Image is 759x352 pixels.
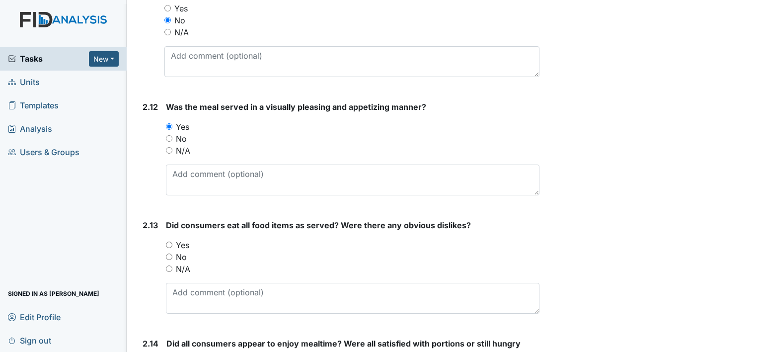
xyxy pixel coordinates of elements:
[166,102,426,112] span: Was the meal served in a visually pleasing and appetizing manner?
[174,2,188,14] label: Yes
[176,251,187,263] label: No
[166,242,172,248] input: Yes
[8,98,59,113] span: Templates
[176,133,187,145] label: No
[166,254,172,260] input: No
[8,286,99,301] span: Signed in as [PERSON_NAME]
[166,147,172,154] input: N/A
[8,309,61,325] span: Edit Profile
[143,219,158,231] label: 2.13
[174,26,189,38] label: N/A
[89,51,119,67] button: New
[143,101,158,113] label: 2.12
[8,333,51,348] span: Sign out
[164,17,171,23] input: No
[8,145,79,160] span: Users & Groups
[176,121,189,133] label: Yes
[166,135,172,142] input: No
[176,263,190,275] label: N/A
[8,121,52,137] span: Analysis
[164,5,171,11] input: Yes
[143,338,158,350] label: 2.14
[166,220,471,230] span: Did consumers eat all food items as served? Were there any obvious dislikes?
[8,53,89,65] a: Tasks
[176,145,190,157] label: N/A
[174,14,185,26] label: No
[8,75,40,90] span: Units
[164,29,171,35] input: N/A
[166,265,172,272] input: N/A
[176,239,189,251] label: Yes
[166,123,172,130] input: Yes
